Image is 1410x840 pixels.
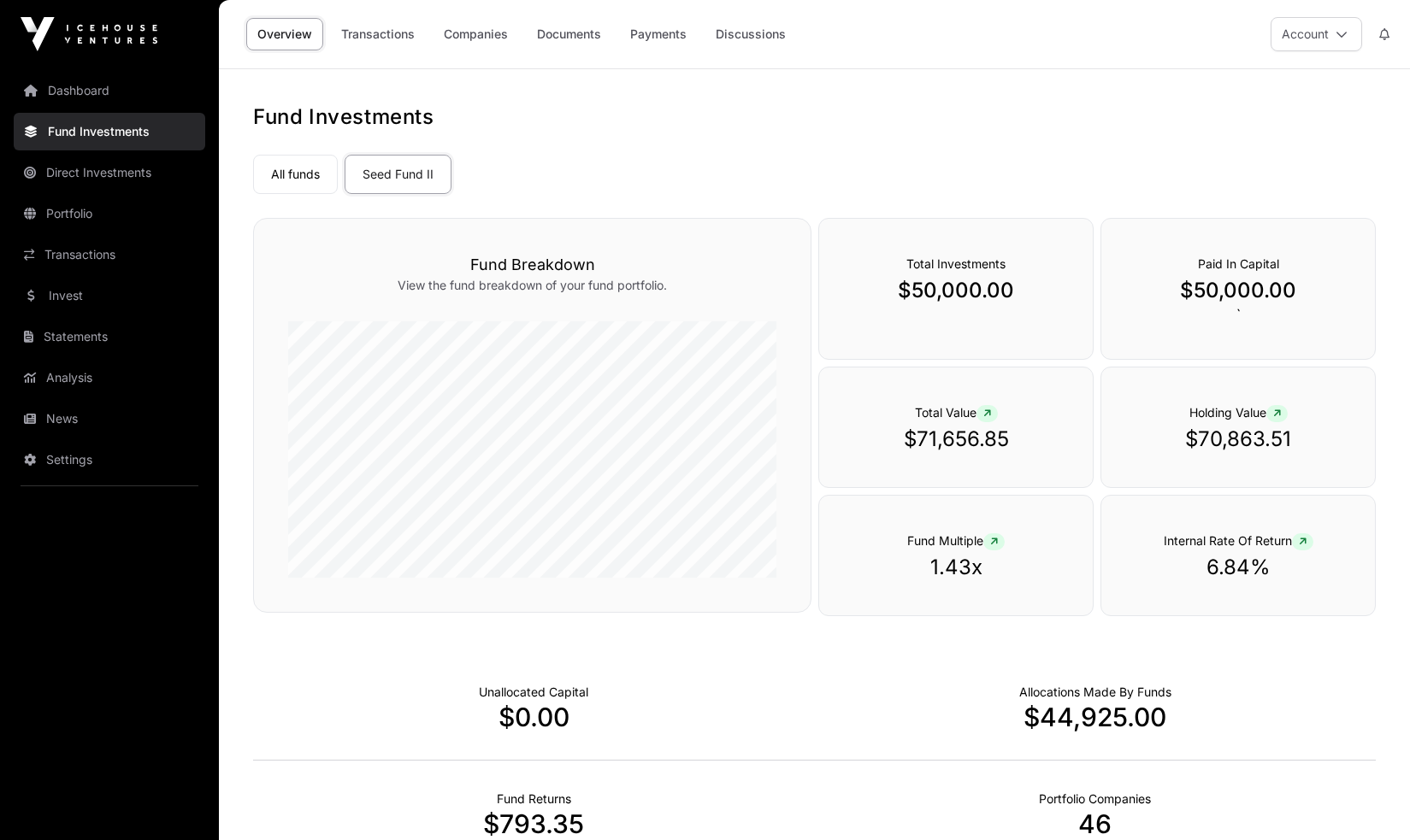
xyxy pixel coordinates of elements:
p: $0.00 [253,702,815,732]
a: Payments [619,18,698,50]
p: $50,000.00 [1136,277,1341,304]
p: Number of Companies Deployed Into [1039,790,1151,808]
p: 46 [815,808,1377,839]
a: News [14,400,205,438]
p: 6.84% [1136,554,1341,581]
p: View the fund breakdown of your fund portfolio. [288,277,776,294]
p: $50,000.00 [853,277,1059,304]
a: Settings [14,441,205,479]
a: All funds [253,155,338,194]
h3: Fund Breakdown [288,253,776,277]
h1: Fund Investments [253,103,1376,131]
a: Overview [246,18,323,50]
span: Total Value [915,405,998,420]
a: Portfolio [14,195,205,232]
span: Total Investments [906,256,1006,271]
p: Capital Deployed Into Companies [1019,684,1171,701]
p: $44,925.00 [815,702,1377,732]
span: Internal Rate Of Return [1164,533,1313,548]
p: Cash not yet allocated [479,684,588,701]
a: Statements [14,318,205,355]
a: Documents [526,18,612,50]
span: Paid In Capital [1198,256,1279,271]
a: Companies [433,18,519,50]
button: Account [1271,17,1362,51]
a: Analysis [14,359,205,397]
a: Transactions [14,236,205,273]
p: Realised Returns from Funds [497,790,571,808]
span: Fund Multiple [907,533,1005,548]
p: $71,656.85 [853,426,1059,453]
a: Seed Fund II [345,155,451,194]
p: $793.35 [253,808,815,839]
a: Transactions [330,18,426,50]
a: Dashboard [14,72,205,109]
a: Invest [14,277,205,314]
a: Direct Investments [14,154,205,191]
span: Holding Value [1189,405,1288,420]
a: Fund Investments [14,113,205,150]
p: 1.43x [853,554,1059,581]
img: Icehouse Ventures Logo [21,17,157,51]
a: Discussions [705,18,797,50]
p: $70,863.51 [1136,426,1341,453]
div: ` [1100,218,1376,360]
